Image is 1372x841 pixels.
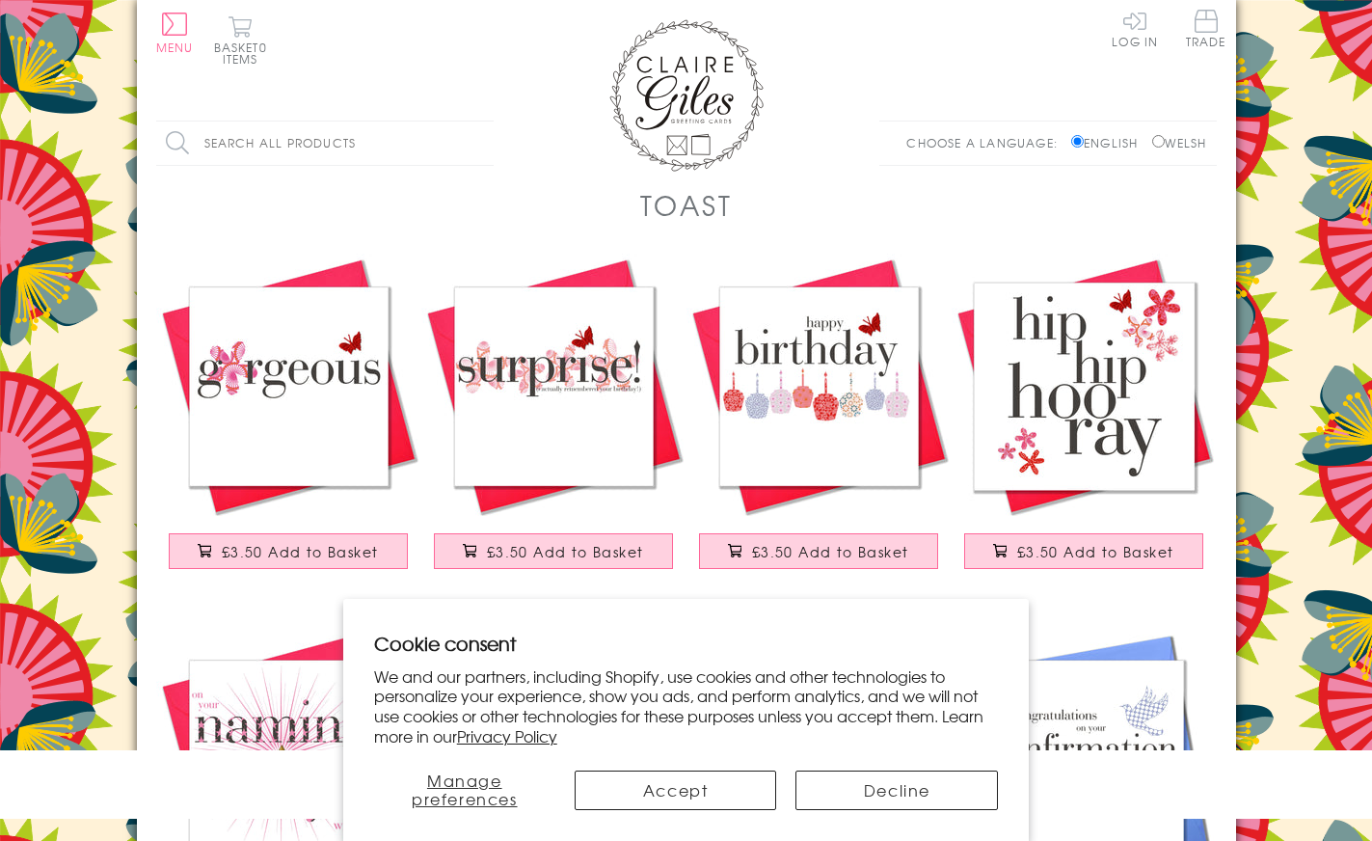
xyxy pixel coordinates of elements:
a: Birthday Card, Pink Flowers, embellished with a pretty fabric butterfly £3.50 Add to Basket [421,254,686,588]
input: Search all products [156,122,494,165]
a: Trade [1186,10,1226,51]
h1: Toast [640,185,733,225]
span: £3.50 Add to Basket [222,542,379,561]
img: Birthday Card, Hip Hip Hooray!, embellished with a pretty fabric butterfly [952,254,1217,519]
span: Trade [1186,10,1226,47]
button: £3.50 Add to Basket [169,533,408,569]
input: English [1071,135,1084,148]
a: Privacy Policy [457,724,557,747]
button: Menu [156,13,194,53]
p: We and our partners, including Shopify, use cookies and other technologies to personalize your ex... [374,666,999,746]
img: Birthday Card, Pink Flowers, embellished with a pretty fabric butterfly [421,254,686,519]
span: £3.50 Add to Basket [1017,542,1174,561]
span: Manage preferences [412,769,518,810]
input: Welsh [1152,135,1165,148]
a: Log In [1112,10,1158,47]
button: £3.50 Add to Basket [699,533,938,569]
button: Basket0 items [214,15,267,65]
a: Birthday Card, Hip Hip Hooray!, embellished with a pretty fabric butterfly £3.50 Add to Basket [952,254,1217,588]
a: Birthday Card, Cakes, Happy Birthday, embellished with a pretty fabric butterfly £3.50 Add to Basket [686,254,952,588]
button: Accept [575,771,777,810]
img: Birthday Card, Cakes, Happy Birthday, embellished with a pretty fabric butterfly [686,254,952,519]
h2: Cookie consent [374,630,999,657]
span: £3.50 Add to Basket [487,542,644,561]
button: Decline [795,771,998,810]
a: Birthday Card, Pink Flower, Gorgeous, embellished with a pretty fabric butterfly £3.50 Add to Basket [156,254,421,588]
p: Choose a language: [906,134,1067,151]
span: Menu [156,39,194,56]
button: £3.50 Add to Basket [434,533,673,569]
button: Manage preferences [374,771,555,810]
label: English [1071,134,1147,151]
span: 0 items [223,39,267,68]
input: Search [474,122,494,165]
img: Birthday Card, Pink Flower, Gorgeous, embellished with a pretty fabric butterfly [156,254,421,519]
img: Claire Giles Greetings Cards [609,19,764,172]
span: £3.50 Add to Basket [752,542,909,561]
label: Welsh [1152,134,1207,151]
button: £3.50 Add to Basket [964,533,1203,569]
